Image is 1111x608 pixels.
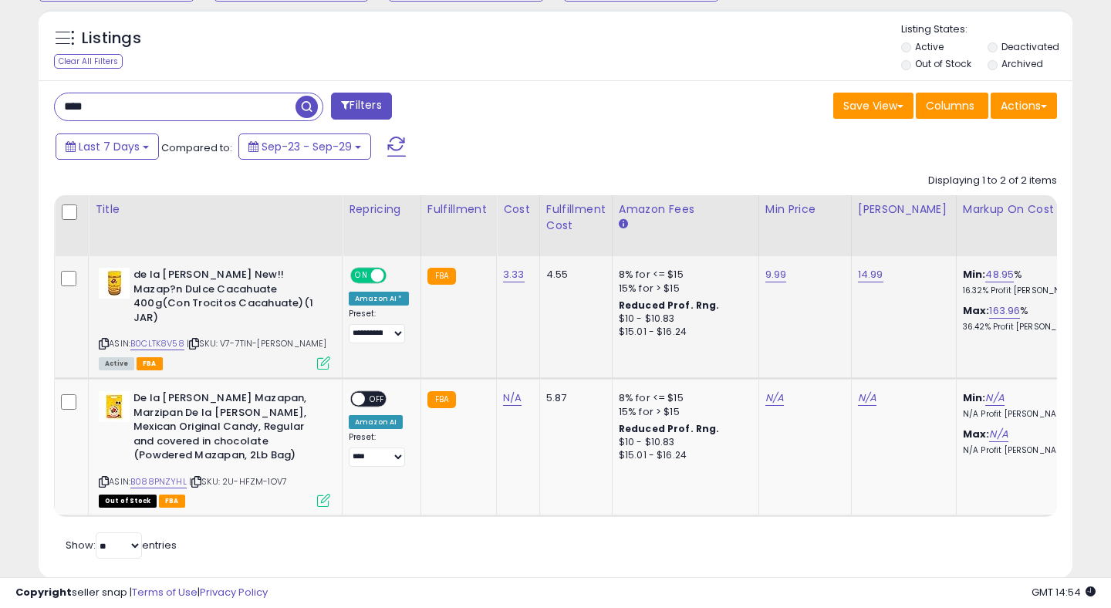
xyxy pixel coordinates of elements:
[765,201,845,218] div: Min Price
[928,174,1057,188] div: Displaying 1 to 2 of 2 items
[427,391,456,408] small: FBA
[619,436,747,449] div: $10 - $10.83
[130,337,184,350] a: B0CLTK8V58
[963,303,990,318] b: Max:
[1001,57,1043,70] label: Archived
[137,357,163,370] span: FBA
[619,449,747,462] div: $15.01 - $16.24
[963,201,1096,218] div: Markup on Cost
[1001,40,1059,53] label: Deactivated
[503,267,525,282] a: 3.33
[858,390,876,406] a: N/A
[963,409,1091,420] p: N/A Profit [PERSON_NAME]
[963,285,1091,296] p: 16.32% Profit [PERSON_NAME]
[991,93,1057,119] button: Actions
[200,585,268,600] a: Privacy Policy
[79,139,140,154] span: Last 7 Days
[99,495,157,508] span: All listings that are currently out of stock and unavailable for purchase on Amazon
[99,357,134,370] span: All listings currently available for purchase on Amazon
[56,133,159,160] button: Last 7 Days
[619,312,747,326] div: $10 - $10.83
[82,28,141,49] h5: Listings
[54,54,123,69] div: Clear All Filters
[963,322,1091,333] p: 36.42% Profit [PERSON_NAME]
[858,201,950,218] div: [PERSON_NAME]
[133,391,321,467] b: De la [PERSON_NAME] Mazapan, Marzipan De la [PERSON_NAME], Mexican Original Candy, Regular and co...
[503,201,533,218] div: Cost
[384,269,409,282] span: OFF
[189,475,287,488] span: | SKU: 2U-HFZM-1OV7
[99,391,130,422] img: 410edRyrxUL._SL40_.jpg
[963,304,1091,333] div: %
[963,390,986,405] b: Min:
[331,93,391,120] button: Filters
[915,57,971,70] label: Out of Stock
[926,98,974,113] span: Columns
[963,267,986,282] b: Min:
[963,445,1091,456] p: N/A Profit [PERSON_NAME]
[349,292,409,306] div: Amazon AI *
[427,201,490,218] div: Fulfillment
[99,268,330,368] div: ASIN:
[619,405,747,419] div: 15% for > $15
[915,40,944,53] label: Active
[901,22,1073,37] p: Listing States:
[349,309,409,343] div: Preset:
[916,93,988,119] button: Columns
[619,201,752,218] div: Amazon Fees
[989,303,1020,319] a: 163.96
[352,269,371,282] span: ON
[349,201,414,218] div: Repricing
[619,268,747,282] div: 8% for <= $15
[619,326,747,339] div: $15.01 - $16.24
[238,133,371,160] button: Sep-23 - Sep-29
[989,427,1008,442] a: N/A
[427,268,456,285] small: FBA
[765,390,784,406] a: N/A
[985,390,1004,406] a: N/A
[95,201,336,218] div: Title
[619,282,747,296] div: 15% for > $15
[133,268,321,329] b: de la [PERSON_NAME] New!! Mazap?n Dulce Cacahuate 400g(Con Trocitos Cacahuate)(1 JAR)
[66,538,177,552] span: Show: entries
[187,337,327,350] span: | SKU: V7-7TIN-[PERSON_NAME]
[99,268,130,299] img: 31TuXyqYnxL._SL40_.jpg
[619,218,628,231] small: Amazon Fees.
[963,268,1091,296] div: %
[619,391,747,405] div: 8% for <= $15
[765,267,787,282] a: 9.99
[956,195,1103,256] th: The percentage added to the cost of goods (COGS) that forms the calculator for Min & Max prices.
[619,422,720,435] b: Reduced Prof. Rng.
[15,585,72,600] strong: Copyright
[546,268,600,282] div: 4.55
[546,201,606,234] div: Fulfillment Cost
[833,93,913,119] button: Save View
[262,139,352,154] span: Sep-23 - Sep-29
[132,585,198,600] a: Terms of Use
[1032,585,1096,600] span: 2025-10-8 14:54 GMT
[365,393,390,406] span: OFF
[985,267,1014,282] a: 48.95
[99,391,330,505] div: ASIN:
[349,432,409,467] div: Preset:
[349,415,403,429] div: Amazon AI
[130,475,187,488] a: B088PNZYHL
[15,586,268,600] div: seller snap | |
[619,299,720,312] b: Reduced Prof. Rng.
[159,495,185,508] span: FBA
[161,140,232,155] span: Compared to:
[858,267,883,282] a: 14.99
[546,391,600,405] div: 5.87
[963,427,990,441] b: Max:
[503,390,522,406] a: N/A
